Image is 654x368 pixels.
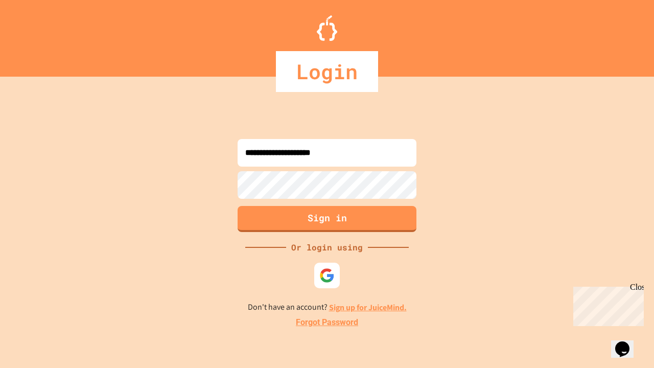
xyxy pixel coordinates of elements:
iframe: chat widget [569,283,644,326]
p: Don't have an account? [248,301,407,314]
a: Sign up for JuiceMind. [329,302,407,313]
a: Forgot Password [296,316,358,329]
div: Chat with us now!Close [4,4,71,65]
img: google-icon.svg [319,268,335,283]
img: Logo.svg [317,15,337,41]
iframe: chat widget [611,327,644,358]
div: Or login using [286,241,368,254]
div: Login [276,51,378,92]
button: Sign in [238,206,416,232]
